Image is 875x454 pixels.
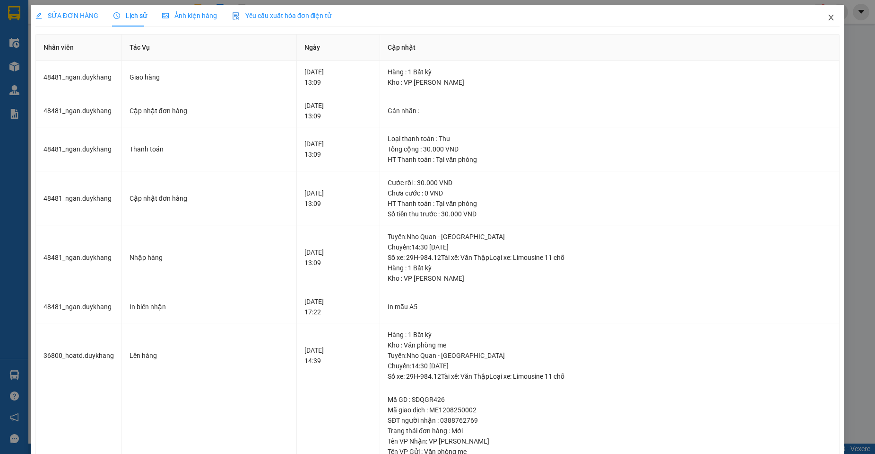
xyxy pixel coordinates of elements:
div: In biên nhận [130,302,289,312]
span: Ảnh kiện hàng [162,12,217,19]
b: Duy Khang Limousine [77,11,190,23]
span: Lịch sử [113,12,147,19]
b: Gửi khách hàng [89,49,177,61]
td: 48481_ngan.duykhang [36,94,122,128]
div: Kho : VP [PERSON_NAME] [388,77,832,88]
div: [DATE] 14:39 [304,345,373,366]
li: Hotline: 19003086 [52,35,215,47]
div: Giao hàng [130,72,289,82]
div: HT Thanh toán : Tại văn phòng [388,154,832,165]
div: Cập nhật đơn hàng [130,193,289,204]
span: close [827,14,835,21]
span: edit [35,12,42,19]
div: [DATE] 13:09 [304,188,373,209]
td: 48481_ngan.duykhang [36,290,122,324]
li: Số 2 [PERSON_NAME], [GEOGRAPHIC_DATA] [52,23,215,35]
div: Lên hàng [130,350,289,361]
div: Cập nhật đơn hàng [130,106,289,116]
div: [DATE] 17:22 [304,296,373,317]
div: [DATE] 13:09 [304,247,373,268]
div: In mẫu A5 [388,302,832,312]
div: Tuyến : Nho Quan - [GEOGRAPHIC_DATA] Chuyến: 14:30 [DATE] Số xe: 29H-984.12 Tài xế: Văn Thập Loại... [388,350,832,382]
div: Thanh toán [130,144,289,154]
div: Gán nhãn : [388,106,832,116]
td: 48481_ngan.duykhang [36,61,122,94]
span: SỬA ĐƠN HÀNG [35,12,98,19]
button: Close [818,5,844,31]
img: icon [232,12,240,20]
div: Trạng thái đơn hàng : Mới [388,426,832,436]
div: Mã giao dịch : ME1208250002 [388,405,832,415]
div: [DATE] 13:09 [304,67,373,88]
th: Nhân viên [36,35,122,61]
div: Hàng : 1 Bất kỳ [388,67,832,77]
div: Cước rồi : 30.000 VND [388,178,832,188]
span: Yêu cầu xuất hóa đơn điện tử [232,12,332,19]
th: Tác Vụ [122,35,297,61]
div: HT Thanh toán : Tại văn phòng [388,198,832,209]
img: logo.jpg [12,12,59,59]
span: clock-circle [113,12,120,19]
div: Nhập hàng [130,252,289,263]
div: Kho : Văn phòng me [388,340,832,350]
div: [DATE] 13:09 [304,100,373,121]
div: Loại thanh toán : Thu [388,134,832,144]
div: [DATE] 13:09 [304,139,373,160]
div: Tên VP Nhận: VP [PERSON_NAME] [388,436,832,446]
td: 48481_ngan.duykhang [36,171,122,226]
div: SĐT người nhận : 0388762769 [388,415,832,426]
th: Cập nhật [380,35,840,61]
b: GỬI : VP [PERSON_NAME] [12,69,103,116]
div: Tuyến : Nho Quan - [GEOGRAPHIC_DATA] Chuyến: 14:30 [DATE] Số xe: 29H-984.12 Tài xế: Văn Thập Loại... [388,231,832,263]
div: Tổng cộng : 30.000 VND [388,144,832,154]
h1: NQT1308250008 [103,69,164,89]
th: Ngày [297,35,381,61]
div: Kho : VP [PERSON_NAME] [388,273,832,284]
div: Mã GD : SDQGR426 [388,394,832,405]
div: Hàng : 1 Bất kỳ [388,263,832,273]
div: Số tiền thu trước : 30.000 VND [388,209,832,219]
td: 48481_ngan.duykhang [36,127,122,171]
div: Hàng : 1 Bất kỳ [388,329,832,340]
span: picture [162,12,169,19]
div: Chưa cước : 0 VND [388,188,832,198]
td: 48481_ngan.duykhang [36,225,122,290]
td: 36800_hoatd.duykhang [36,323,122,388]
